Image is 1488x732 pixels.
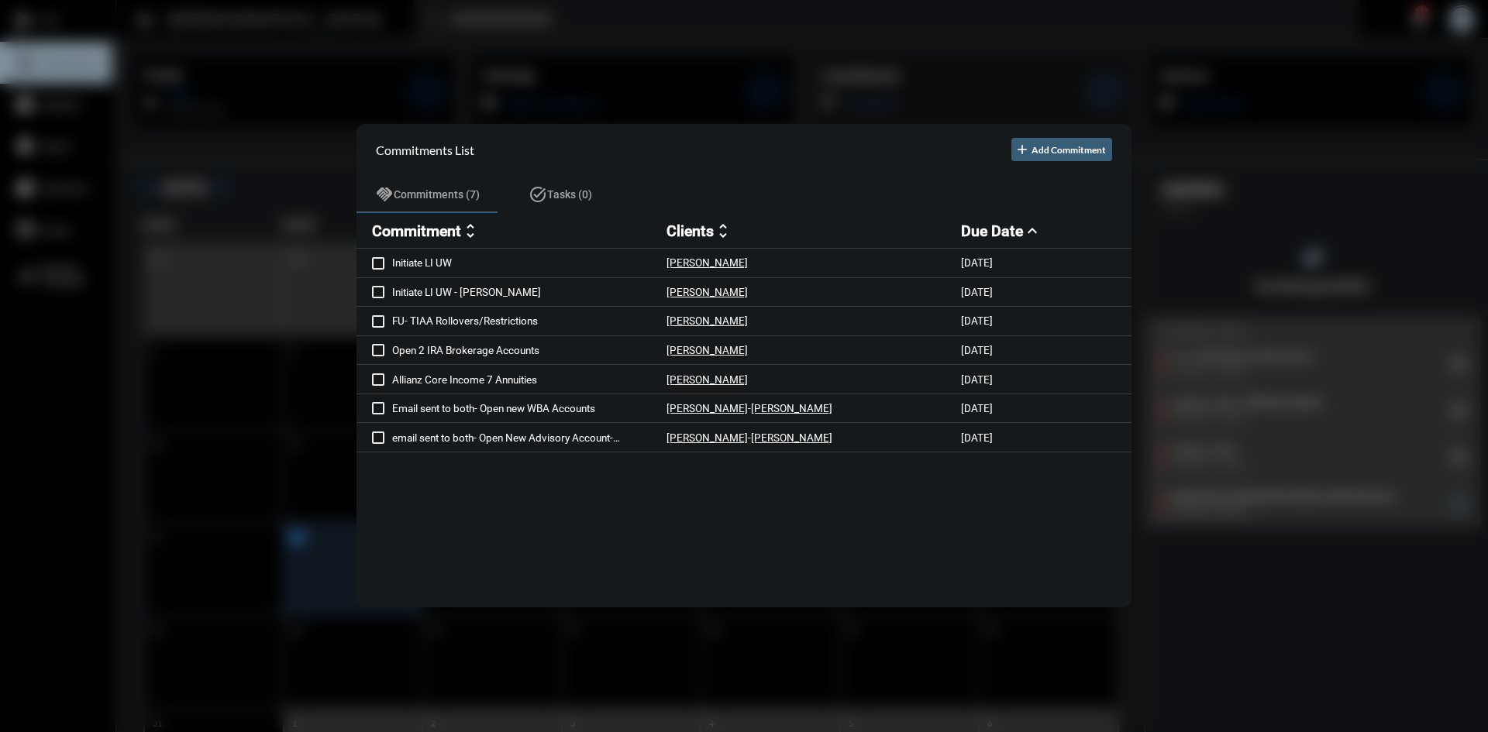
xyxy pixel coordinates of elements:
[666,257,748,270] p: [PERSON_NAME]
[666,373,748,386] p: [PERSON_NAME]
[376,143,474,157] h2: Commitments List
[372,222,461,240] h2: Commitment
[392,431,666,444] p: email sent to both- Open New Advisory Account- TUF681988
[392,257,666,270] p: Initiate LI UW
[666,222,714,240] h2: Clients
[961,403,993,415] p: [DATE]
[392,403,666,415] p: Email sent to both- Open new WBA Accounts
[461,222,480,240] mat-icon: unfold_more
[748,431,751,444] p: -
[666,286,748,298] p: [PERSON_NAME]
[748,403,751,415] p: -
[529,185,547,204] mat-icon: task_alt
[961,431,993,444] p: [DATE]
[666,315,748,328] p: [PERSON_NAME]
[375,185,394,204] mat-icon: handshake
[961,373,993,386] p: [DATE]
[1014,142,1030,157] mat-icon: add
[961,315,993,328] p: [DATE]
[1023,222,1042,240] mat-icon: expand_less
[666,431,748,444] p: [PERSON_NAME]
[394,188,480,201] span: Commitments (7)
[751,431,832,444] p: [PERSON_NAME]
[961,257,993,270] p: [DATE]
[547,188,592,201] span: Tasks (0)
[751,403,832,415] p: [PERSON_NAME]
[961,222,1023,240] h2: Due Date
[1011,138,1112,161] button: Add Commitment
[392,315,666,328] p: FU- TIAA Rollovers/Restrictions
[392,373,666,386] p: Allianz Core Income 7 Annuities
[392,286,666,298] p: Initiate LI UW - [PERSON_NAME]
[392,344,666,356] p: Open 2 IRA Brokerage Accounts
[666,403,748,415] p: [PERSON_NAME]
[961,286,993,298] p: [DATE]
[714,222,732,240] mat-icon: unfold_more
[666,344,748,356] p: [PERSON_NAME]
[961,344,993,356] p: [DATE]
